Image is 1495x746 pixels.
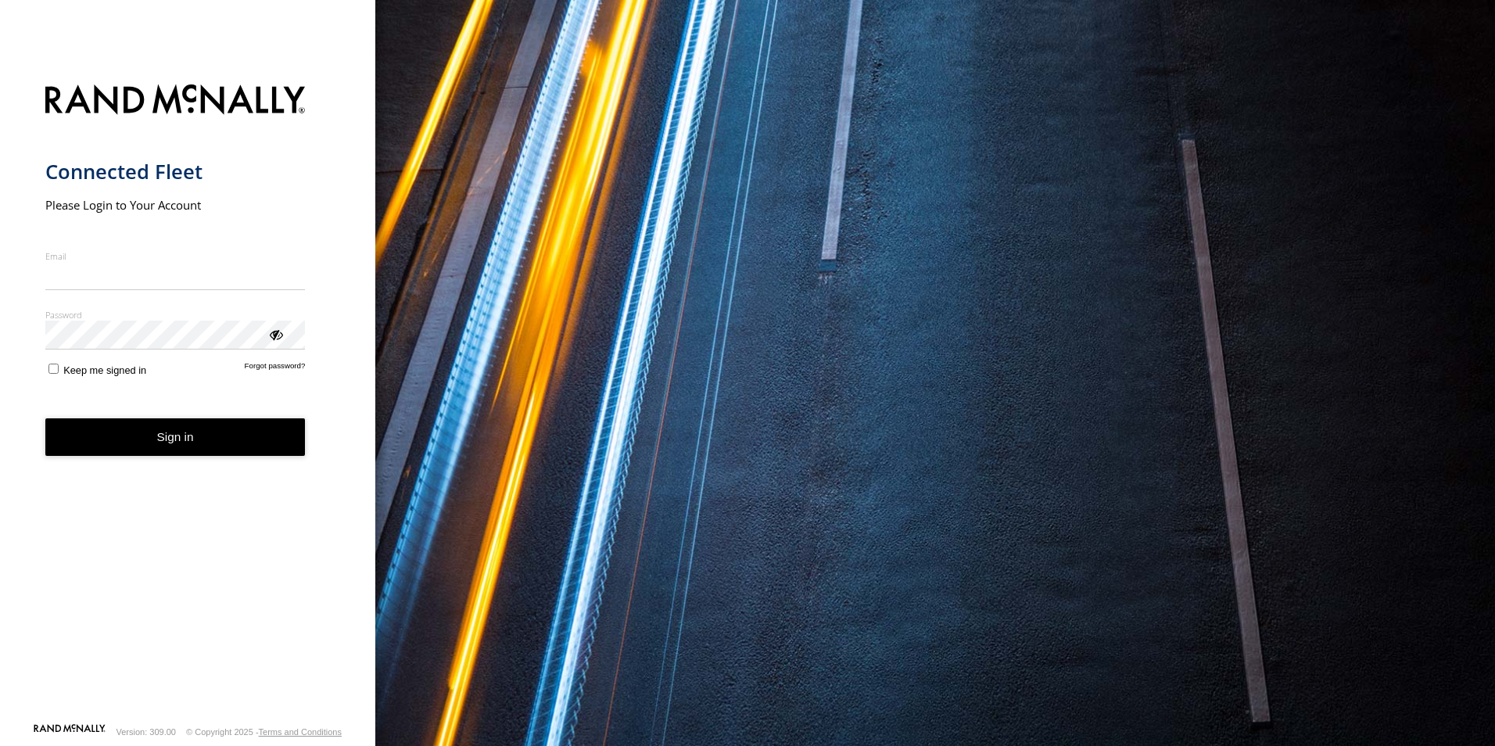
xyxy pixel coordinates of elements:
[117,727,176,737] div: Version: 309.00
[245,361,306,376] a: Forgot password?
[48,364,59,374] input: Keep me signed in
[34,724,106,740] a: Visit our Website
[259,727,342,737] a: Terms and Conditions
[45,418,306,457] button: Sign in
[63,364,146,376] span: Keep me signed in
[267,326,283,342] div: ViewPassword
[45,159,306,185] h1: Connected Fleet
[186,727,342,737] div: © Copyright 2025 -
[45,75,331,723] form: main
[45,309,306,321] label: Password
[45,250,306,262] label: Email
[45,81,306,121] img: Rand McNally
[45,197,306,213] h2: Please Login to Your Account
